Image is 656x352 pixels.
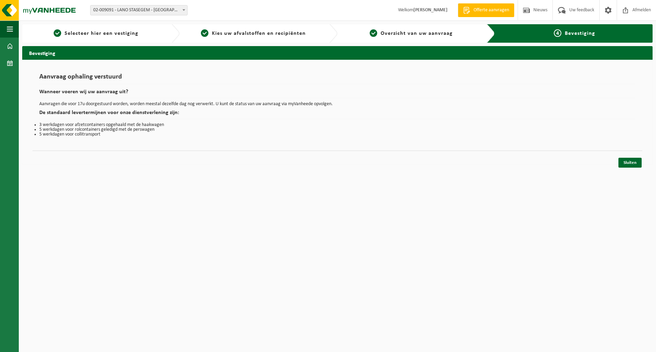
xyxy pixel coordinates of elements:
li: 5 werkdagen voor rolcontainers geledigd met de perswagen [39,127,635,132]
strong: [PERSON_NAME] [413,8,448,13]
p: Aanvragen die voor 17u doorgestuurd worden, worden meestal dezelfde dag nog verwerkt. U kunt de s... [39,102,635,107]
span: 3 [370,29,377,37]
span: 02-009091 - LANO STASEGEM - HARELBEKE [91,5,187,15]
li: 5 werkdagen voor collitransport [39,132,635,137]
span: 02-009091 - LANO STASEGEM - HARELBEKE [90,5,188,15]
span: Bevestiging [565,31,595,36]
span: 4 [554,29,561,37]
h2: De standaard levertermijnen voor onze dienstverlening zijn: [39,110,635,119]
h1: Aanvraag ophaling verstuurd [39,73,635,84]
h2: Wanneer voeren wij uw aanvraag uit? [39,89,635,98]
span: Offerte aanvragen [472,7,511,14]
a: 2Kies uw afvalstoffen en recipiënten [183,29,324,38]
a: Sluiten [618,158,642,168]
h2: Bevestiging [22,46,653,59]
span: Kies uw afvalstoffen en recipiënten [212,31,306,36]
a: 1Selecteer hier een vestiging [26,29,166,38]
span: Overzicht van uw aanvraag [381,31,453,36]
a: Offerte aanvragen [458,3,514,17]
span: 2 [201,29,208,37]
span: Selecteer hier een vestiging [65,31,138,36]
a: 3Overzicht van uw aanvraag [341,29,481,38]
span: 1 [54,29,61,37]
li: 3 werkdagen voor afzetcontainers opgehaald met de haakwagen [39,123,635,127]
